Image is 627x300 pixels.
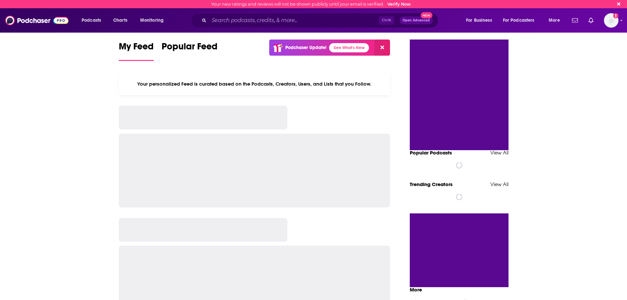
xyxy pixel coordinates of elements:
div: Your personalized Feed is curated based on the Podcasts, Creators, Users, and Lists that you Follow. [119,73,390,95]
a: Verify Now [387,2,411,7]
span: New [421,12,432,18]
img: User Profile [604,13,618,28]
span: Charts [113,16,127,25]
button: Show profile menu [604,13,618,28]
span: Ctrl K [379,16,394,25]
span: For Business [466,16,492,25]
svg: Email not verified [613,13,618,18]
a: Popular Feed [162,41,218,61]
button: open menu [77,15,110,26]
a: My Feed [119,41,154,61]
span: Monitoring [140,16,164,25]
div: Your new ratings and reviews will not be shown publicly until your email is verified. [211,2,411,7]
a: Show notifications dropdown [586,15,596,26]
a: See What's New [329,43,369,52]
span: For Podcasters [503,16,535,25]
div: Search podcasts, credits, & more... [197,13,445,28]
a: View All [490,150,509,156]
a: View All [490,181,509,187]
a: Show notifications dropdown [569,15,581,26]
span: More [410,286,422,293]
span: Open Advanced [403,19,430,22]
button: open menu [461,15,500,26]
span: Popular Feed [162,41,218,56]
button: Open AdvancedNew [400,16,433,24]
button: open menu [544,15,568,26]
span: My Feed [119,41,154,56]
p: Podchaser Update! [285,45,327,50]
a: Charts [109,15,131,26]
span: More [549,16,560,25]
span: Podcasts [82,16,101,25]
input: Search podcasts, credits, & more... [209,15,379,26]
a: Popular Podcasts [410,150,452,156]
button: open menu [499,15,544,26]
a: Trending Creators [410,181,453,187]
button: open menu [136,15,172,26]
img: Podchaser - Follow, Share and Rate Podcasts [5,14,68,27]
span: Logged in as ahusic2015 [604,13,618,28]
